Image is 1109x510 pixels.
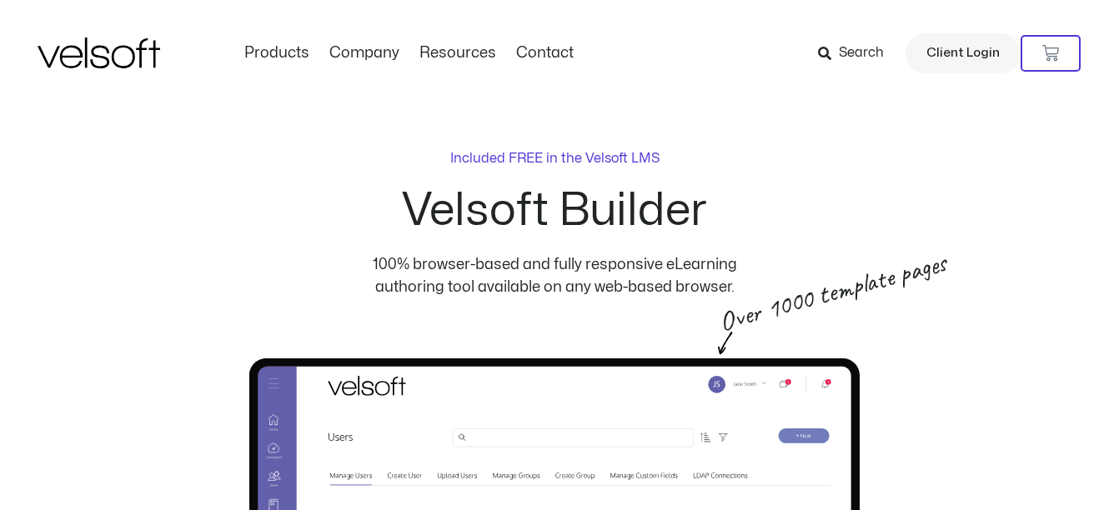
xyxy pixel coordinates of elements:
[839,42,884,64] span: Search
[409,44,506,62] a: ResourcesMenu Toggle
[234,44,584,62] nav: Menu
[38,37,160,68] img: Velsoft Training Materials
[926,42,1000,64] span: Client Login
[341,253,768,298] p: 100% browser-based and fully responsive eLearning authoring tool available on any web-based browser.
[818,39,896,67] a: Search
[717,272,861,335] p: Over 1000 template pages
[906,33,1021,73] a: Client Login
[234,44,319,62] a: ProductsMenu Toggle
[254,188,855,233] h2: Velsoft Builder
[450,148,660,168] p: Included FREE in the Velsoft LMS
[319,44,409,62] a: CompanyMenu Toggle
[506,44,584,62] a: ContactMenu Toggle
